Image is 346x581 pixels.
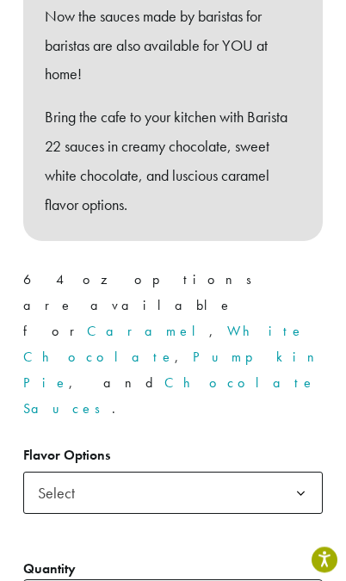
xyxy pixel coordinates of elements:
p: Now the sauces made by baristas for baristas are also available for YOU at home! [45,2,302,89]
p: Bring the cafe to your kitchen with Barista 22 sauces in creamy chocolate, sweet white chocolate,... [45,102,302,219]
a: Chocolate Sauces [23,374,316,417]
a: White Chocolate [23,322,305,366]
div: Quantity [23,559,324,579]
a: Caramel [87,322,209,340]
label: Flavor Options [23,443,324,468]
a: Pumpkin Pie [23,348,328,392]
p: 64 oz options are available for , , , and . [23,267,324,422]
span: Select [31,476,92,510]
span: Select [23,472,324,514]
